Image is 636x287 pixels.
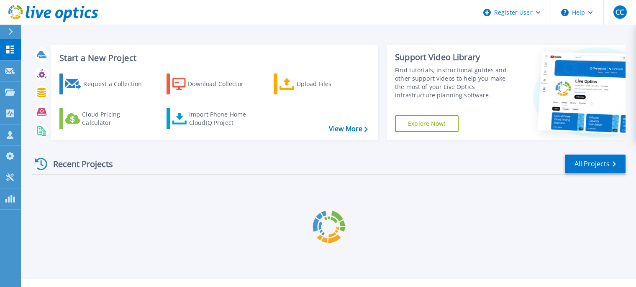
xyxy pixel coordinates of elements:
[82,110,149,127] div: Cloud Pricing Calculator
[395,115,459,132] a: Explore Now!
[395,52,515,63] div: Support Video Library
[329,125,368,133] a: View More
[59,108,153,129] a: Cloud Pricing Calculator
[274,74,367,94] a: Upload Files
[59,74,153,94] a: Request a Collection
[615,9,624,15] span: CC
[59,53,367,63] h3: Start a New Project
[297,76,364,92] div: Upload Files
[188,76,255,92] div: Download Collector
[32,154,124,174] div: Recent Projects
[395,66,515,99] div: Find tutorials, instructional guides and other support videos to help you make the most of your L...
[565,155,626,173] a: All Projects
[83,76,150,92] div: Request a Collection
[189,110,254,127] div: Import Phone Home CloudIQ Project
[167,74,260,94] a: Download Collector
